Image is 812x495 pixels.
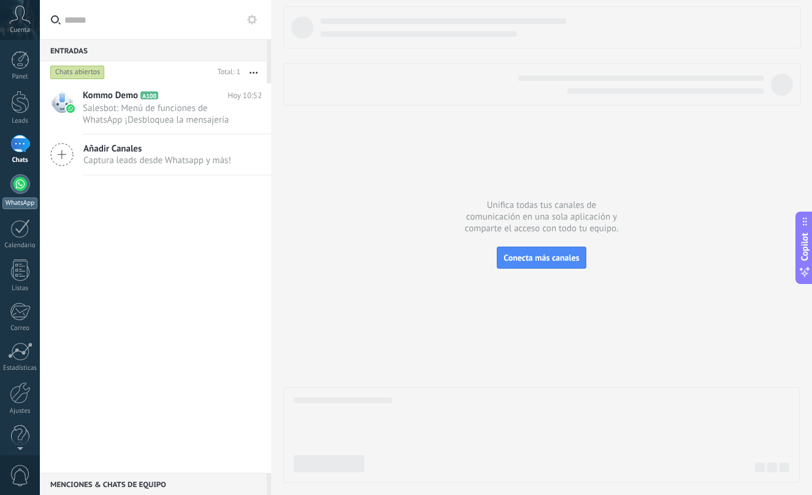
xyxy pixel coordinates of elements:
[2,198,37,209] div: WhatsApp
[799,232,811,261] span: Copilot
[83,155,231,166] span: Captura leads desde Whatsapp y más!
[2,242,38,250] div: Calendario
[2,156,38,164] div: Chats
[504,252,579,263] span: Conecta más canales
[213,66,240,79] div: Total: 1
[10,26,30,34] span: Cuenta
[228,90,262,102] span: Hoy 10:52
[83,90,138,102] span: Kommo Demo
[497,247,586,269] button: Conecta más canales
[2,364,38,372] div: Estadísticas
[2,324,38,332] div: Correo
[140,91,158,99] span: A100
[83,102,239,126] span: Salesbot: Menú de funciones de WhatsApp ¡Desbloquea la mensajería mejorada en WhatsApp! Haz clic ...
[2,117,38,125] div: Leads
[2,407,38,415] div: Ajustes
[66,104,75,113] img: waba.svg
[83,143,231,155] span: Añadir Canales
[40,39,267,61] div: Entradas
[240,61,267,83] button: Más
[50,65,105,80] div: Chats abiertos
[2,73,38,81] div: Panel
[40,473,267,495] div: Menciones & Chats de equipo
[2,285,38,293] div: Listas
[40,83,271,134] a: Kommo Demo A100 Hoy 10:52 Salesbot: Menú de funciones de WhatsApp ¡Desbloquea la mensajería mejor...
